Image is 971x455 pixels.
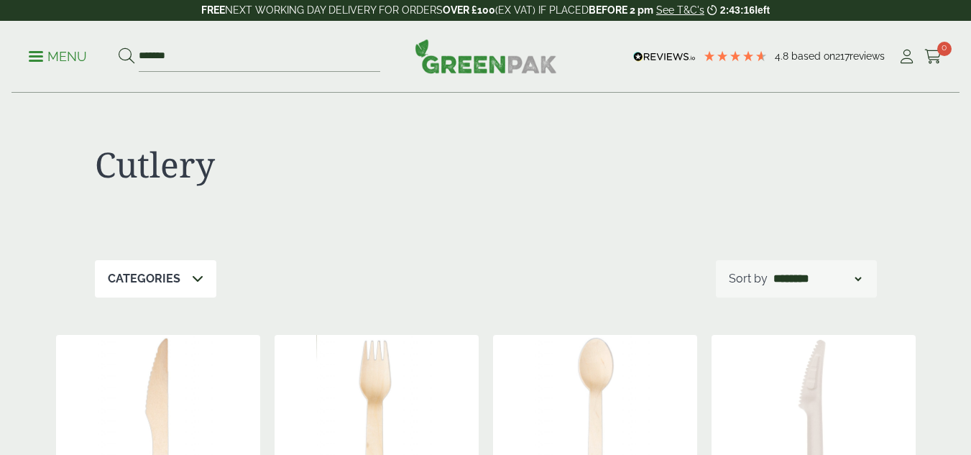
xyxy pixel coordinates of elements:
[656,4,704,16] a: See T&C's
[633,52,696,62] img: REVIEWS.io
[703,50,768,63] div: 4.77 Stars
[775,50,791,62] span: 4.8
[835,50,850,62] span: 217
[29,48,87,63] a: Menu
[937,42,952,56] span: 0
[29,48,87,65] p: Menu
[415,39,557,73] img: GreenPak Supplies
[95,144,486,185] h1: Cutlery
[924,50,942,64] i: Cart
[924,46,942,68] a: 0
[720,4,755,16] span: 2:43:16
[898,50,916,64] i: My Account
[850,50,885,62] span: reviews
[755,4,770,16] span: left
[770,270,864,288] select: Shop order
[443,4,495,16] strong: OVER £100
[791,50,835,62] span: Based on
[589,4,653,16] strong: BEFORE 2 pm
[729,270,768,288] p: Sort by
[108,270,180,288] p: Categories
[201,4,225,16] strong: FREE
